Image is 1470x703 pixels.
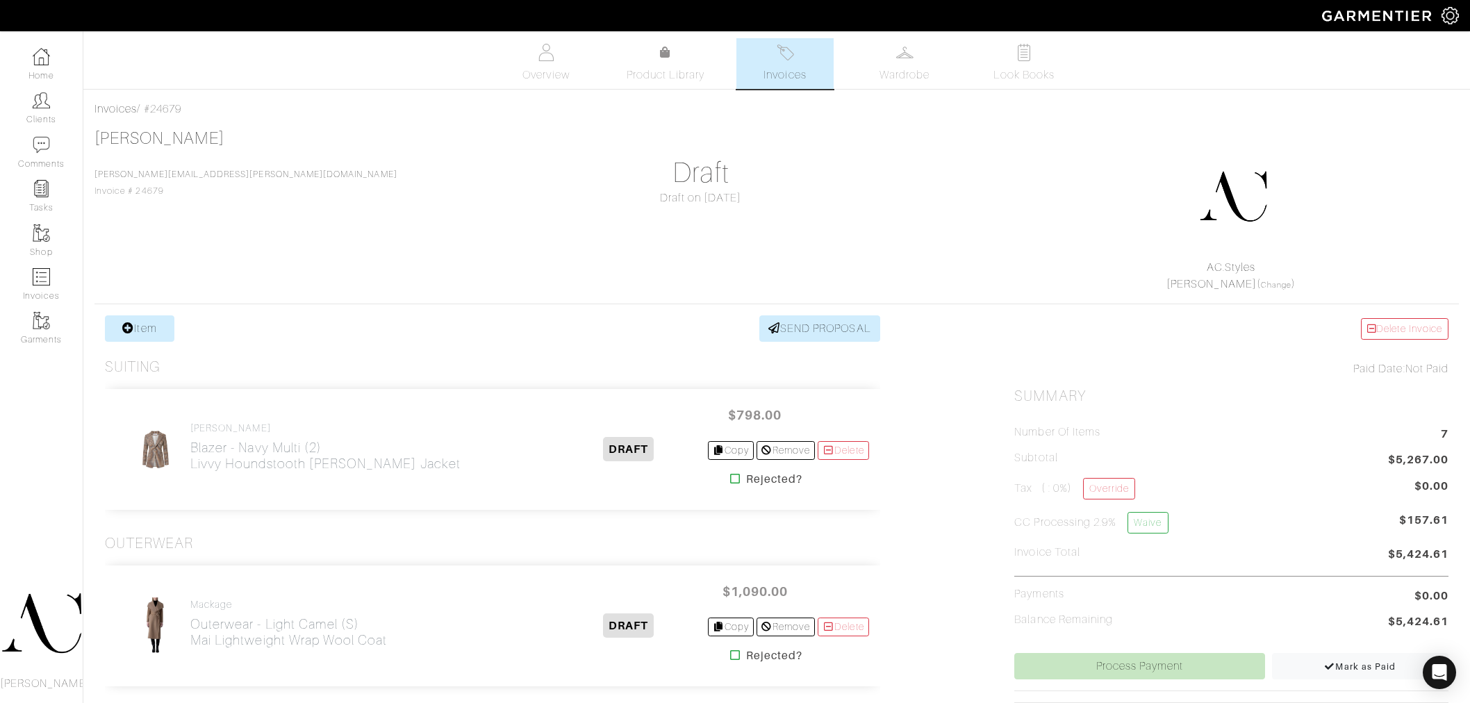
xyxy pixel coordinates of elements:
[759,315,880,342] a: SEND PROPOSAL
[1014,512,1168,534] h5: CC Processing 2.9%
[1166,278,1257,290] a: [PERSON_NAME]
[94,101,1459,117] div: / #24679
[190,422,461,472] a: [PERSON_NAME] Blazer - Navy Multi (2)Livvy Houndstooth [PERSON_NAME] Jacket
[1388,546,1448,565] span: $5,424.61
[33,48,50,65] img: dashboard-icon-dbcd8f5a0b271acd01030246c82b418ddd0df26cd7fceb0bd07c9910d44c42f6.png
[757,441,814,460] a: Remove
[1016,44,1033,61] img: todo-9ac3debb85659649dc8f770b8b6100bb5dab4b48dedcbae339e5042a72dfd3cc.svg
[818,618,869,636] a: Delete
[818,441,869,460] a: Delete
[33,312,50,329] img: garments-icon-b7da505a4dc4fd61783c78ac3ca0ef83fa9d6f193b1c9dc38574b1d14d53ca28.png
[746,647,802,664] strong: Rejected?
[1083,478,1135,499] a: Override
[1423,656,1456,689] div: Open Intercom Messenger
[713,577,797,606] span: $1,090.00
[708,441,754,460] a: Copy
[190,616,388,648] h2: Outerwear - Light Camel (S) Mai Lightweight Wrap Wool Coat
[484,156,918,190] h1: Draft
[105,535,193,552] h3: Outerwear
[94,169,397,179] a: [PERSON_NAME][EMAIL_ADDRESS][PERSON_NAME][DOMAIN_NAME]
[132,420,179,479] img: TAMbF7AEZpZFMREswUZ7curi
[1272,653,1448,679] a: Mark as Paid
[763,67,806,83] span: Invoices
[1324,661,1396,672] span: Mark as Paid
[33,180,50,197] img: reminder-icon-8004d30b9f0a5d33ae49ab947aed9ed385cf756f9e5892f1edd6e32f2345188e.png
[94,169,397,196] span: Invoice # 24679
[713,400,797,430] span: $798.00
[736,38,834,89] a: Invoices
[603,437,654,461] span: DRAFT
[1388,452,1448,470] span: $5,267.00
[94,129,224,147] a: [PERSON_NAME]
[603,613,654,638] span: DRAFT
[1414,478,1448,495] span: $0.00
[617,44,714,83] a: Product Library
[105,358,160,376] h3: Suiting
[1207,261,1255,274] a: AC.Styles
[484,190,918,206] div: Draft on [DATE]
[777,44,794,61] img: orders-27d20c2124de7fd6de4e0e44c1d41de31381a507db9b33961299e4e07d508b8c.svg
[1014,613,1113,627] h5: Balance Remaining
[1198,162,1268,231] img: DupYt8CPKc6sZyAt3svX5Z74.png
[1399,512,1448,539] span: $157.61
[33,136,50,154] img: comment-icon-a0a6a9ef722e966f86d9cbdc48e553b5cf19dbc54f86b18d962a5391bc8f6eb6.png
[1442,7,1459,24] img: gear-icon-white-bd11855cb880d31180b6d7d6211b90ccbf57a29d726f0c71d8c61bd08dd39cc2.png
[33,92,50,109] img: clients-icon-6bae9207a08558b7cb47a8932f037763ab4055f8c8b6bfacd5dc20c3e0201464.png
[190,440,461,472] h2: Blazer - Navy Multi (2) Livvy Houndstooth [PERSON_NAME] Jacket
[190,599,388,648] a: Mackage Outerwear - Light Camel (S)Mai Lightweight Wrap Wool Coat
[1014,653,1264,679] a: Process Payment
[1020,259,1442,292] div: ( )
[1441,426,1448,445] span: 7
[1315,3,1442,28] img: garmentier-logo-header-white-b43fb05a5012e4ada735d5af1a66efaba907eab6374d6393d1fbf88cb4ef424d.png
[1014,361,1448,377] div: Not Paid
[627,67,705,83] span: Product Library
[538,44,555,61] img: basicinfo-40fd8af6dae0f16599ec9e87c0ef1c0a1fdea2edbe929e3d69a839185d80c458.svg
[1014,588,1064,601] h5: Payments
[1014,388,1448,405] h2: Summary
[746,471,802,488] strong: Rejected?
[896,44,914,61] img: wardrobe-487a4870c1b7c33e795ec22d11cfc2ed9d08956e64fb3008fe2437562e282088.svg
[856,38,953,89] a: Wardrobe
[1361,318,1448,340] a: Delete Invoice
[33,268,50,286] img: orders-icon-0abe47150d42831381b5fb84f609e132dff9fe21cb692f30cb5eec754e2cba89.png
[1353,363,1405,375] span: Paid Date:
[105,315,174,342] a: Item
[1014,478,1135,499] h5: Tax ( : 0%)
[879,67,930,83] span: Wardrobe
[708,618,754,636] a: Copy
[132,597,179,655] img: KHyWDv64iymujdMkbqkRbzuj
[1261,281,1291,289] a: Change
[190,422,461,434] h4: [PERSON_NAME]
[1014,426,1100,439] h5: Number of Items
[1128,512,1168,534] a: Waive
[1014,546,1080,559] h5: Invoice Total
[975,38,1073,89] a: Look Books
[1414,588,1448,604] span: $0.00
[993,67,1055,83] span: Look Books
[1388,613,1448,632] span: $5,424.61
[190,599,388,611] h4: Mackage
[94,103,137,115] a: Invoices
[522,67,569,83] span: Overview
[757,618,814,636] a: Remove
[33,224,50,242] img: garments-icon-b7da505a4dc4fd61783c78ac3ca0ef83fa9d6f193b1c9dc38574b1d14d53ca28.png
[1014,452,1057,465] h5: Subtotal
[497,38,595,89] a: Overview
